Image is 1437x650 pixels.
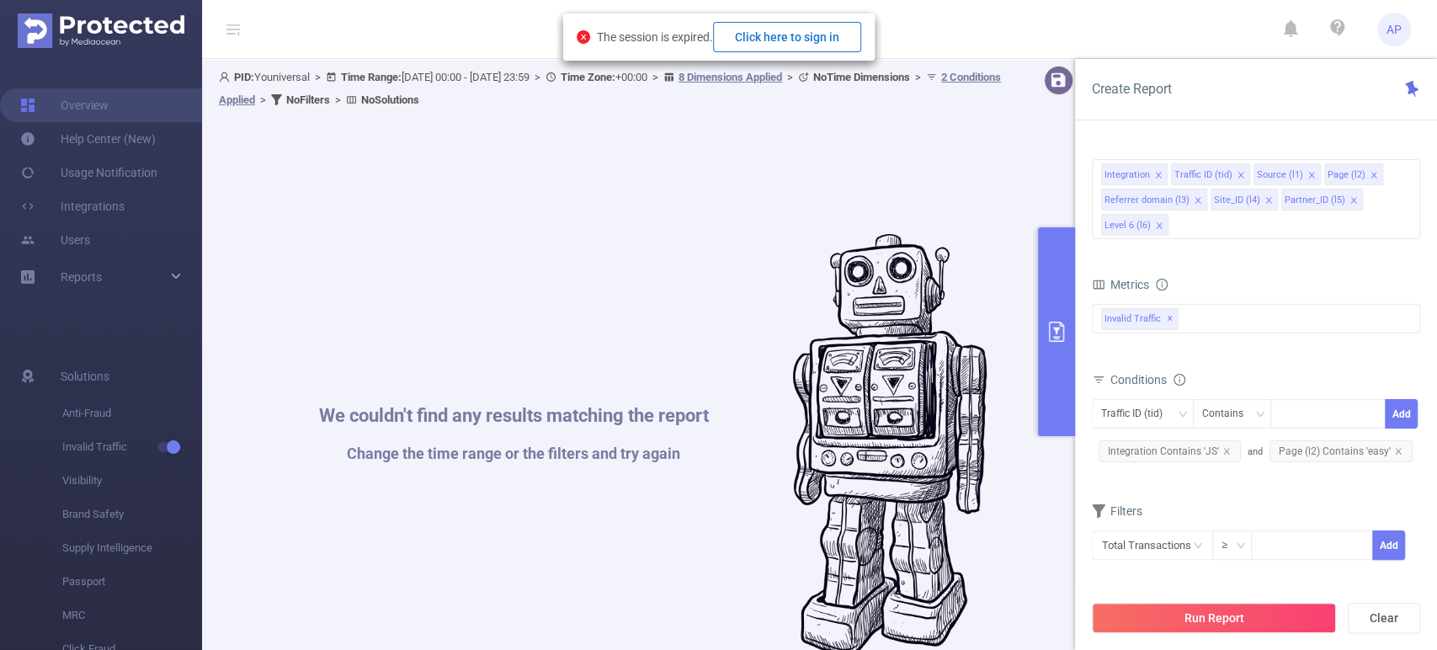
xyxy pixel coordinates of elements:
a: Reports [61,260,102,294]
span: MRC [62,599,202,632]
span: Invalid Traffic [62,430,202,464]
i: icon: close [1194,196,1202,206]
span: > [910,71,926,83]
span: The session is expired. [597,30,861,44]
span: Metrics [1092,278,1149,291]
span: Anti-Fraud [62,397,202,430]
div: Site_ID (l4) [1214,189,1260,211]
span: > [782,71,798,83]
span: Youniversal [DATE] 00:00 - [DATE] 23:59 +00:00 [219,71,1001,106]
div: Partner_ID (l5) [1285,189,1345,211]
i: icon: down [1236,541,1246,552]
button: Click here to sign in [713,22,861,52]
h1: Change the time range or the filters and try again [319,446,709,461]
b: No Solutions [361,93,419,106]
button: Clear [1348,603,1420,633]
a: Users [20,223,90,257]
span: > [530,71,546,83]
span: Filters [1092,504,1142,518]
i: icon: info-circle [1174,374,1185,386]
li: Referrer domain (l3) [1101,189,1207,210]
i: icon: user [219,72,234,83]
a: Help Center (New) [20,122,156,156]
span: and [1248,446,1419,457]
span: Reports [61,270,102,284]
b: Time Zone: [561,71,615,83]
img: Protected Media [18,13,184,48]
i: icon: close [1237,171,1245,181]
div: Integration [1104,164,1150,186]
i: icon: close [1349,196,1358,206]
a: Usage Notification [20,156,157,189]
i: icon: down [1178,409,1188,421]
span: Invalid Traffic [1101,308,1179,330]
i: icon: close [1222,447,1231,456]
u: 8 Dimensions Applied [679,71,782,83]
div: Traffic ID (tid) [1101,400,1174,428]
div: Page (l2) [1328,164,1365,186]
i: icon: close [1394,447,1402,456]
li: Site_ID (l4) [1211,189,1278,210]
i: icon: close [1154,171,1163,181]
div: ≥ [1221,531,1239,559]
div: Referrer domain (l3) [1104,189,1190,211]
span: AP [1386,13,1402,46]
i: icon: close [1155,221,1163,232]
li: Integration [1101,163,1168,185]
a: Overview [20,88,109,122]
span: Passport [62,565,202,599]
b: No Time Dimensions [813,71,910,83]
span: Create Report [1092,81,1172,97]
span: Integration Contains 'JS' [1099,440,1241,462]
div: Level 6 (l6) [1104,215,1151,237]
div: Source (l1) [1257,164,1303,186]
div: Traffic ID (tid) [1174,164,1232,186]
span: Supply Intelligence [62,531,202,565]
span: > [330,93,346,106]
span: Brand Safety [62,498,202,531]
b: PID: [234,71,254,83]
i: icon: close [1370,171,1378,181]
span: > [647,71,663,83]
h1: We couldn't find any results matching the report [319,407,709,425]
li: Partner_ID (l5) [1281,189,1363,210]
i: icon: info-circle [1156,279,1168,290]
i: icon: close [1307,171,1316,181]
button: Add [1372,530,1405,560]
div: Contains [1202,400,1255,428]
span: > [255,93,271,106]
b: Time Range: [341,71,402,83]
b: No Filters [286,93,330,106]
li: Page (l2) [1324,163,1383,185]
li: Traffic ID (tid) [1171,163,1250,185]
i: icon: close [1264,196,1273,206]
li: Level 6 (l6) [1101,214,1168,236]
span: Solutions [61,360,109,393]
span: ✕ [1167,309,1174,329]
a: Integrations [20,189,125,223]
i: icon: close-circle [577,30,590,44]
li: Source (l1) [1253,163,1321,185]
span: Conditions [1110,373,1185,386]
button: Run Report [1092,603,1336,633]
span: Visibility [62,464,202,498]
span: Page (l2) Contains 'easy' [1269,440,1413,462]
i: icon: down [1255,409,1265,421]
span: > [310,71,326,83]
button: Add [1385,399,1418,429]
